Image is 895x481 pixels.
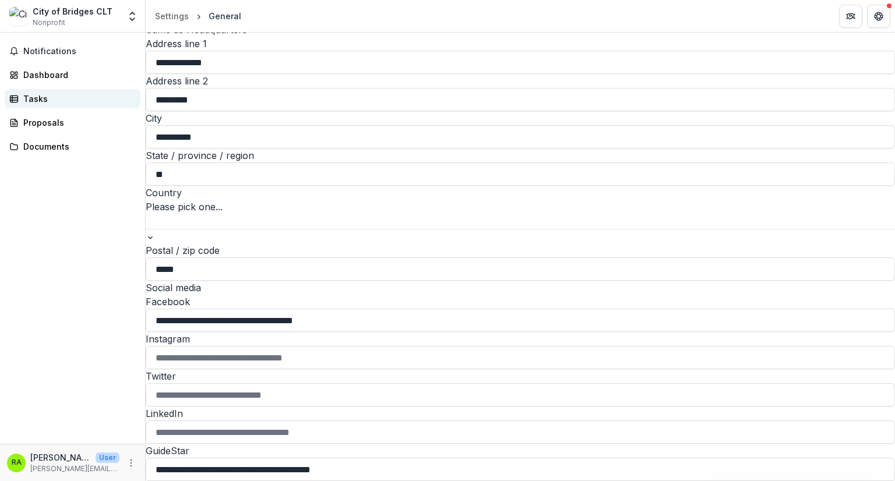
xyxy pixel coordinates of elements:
span: Nonprofit [33,17,65,28]
label: Address line 2 [146,75,208,87]
label: Postal / zip code [146,245,220,256]
div: Proposals [23,116,131,129]
p: [PERSON_NAME][EMAIL_ADDRESS][DOMAIN_NAME] [30,464,119,474]
p: User [96,452,119,463]
button: Partners [839,5,862,28]
div: Dashboard [23,69,131,81]
div: City of Bridges CLT [33,5,112,17]
div: Please pick one... [146,200,895,214]
div: Rebecca Aguilar-Francis [12,459,22,466]
a: Settings [150,8,193,24]
p: [PERSON_NAME]-[PERSON_NAME] [30,451,91,464]
label: Facebook [146,296,190,307]
nav: breadcrumb [150,8,246,24]
div: Settings [155,10,189,22]
button: Get Help [867,5,890,28]
div: Documents [23,140,131,153]
label: City [146,112,162,124]
span: Notifications [23,47,136,56]
button: Open entity switcher [124,5,140,28]
button: More [124,456,138,470]
a: Proposals [5,113,140,132]
img: City of Bridges CLT [9,7,28,26]
label: Twitter [146,370,176,382]
label: GuideStar [146,445,189,457]
div: Tasks [23,93,131,105]
div: General [209,10,241,22]
label: State / province / region [146,150,254,161]
h2: Social media [146,281,895,295]
a: Documents [5,137,140,156]
button: Notifications [5,42,140,61]
label: Address line 1 [146,38,207,49]
a: Tasks [5,89,140,108]
label: LinkedIn [146,408,183,419]
a: Dashboard [5,65,140,84]
label: Country [146,187,182,199]
label: Instagram [146,333,190,345]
